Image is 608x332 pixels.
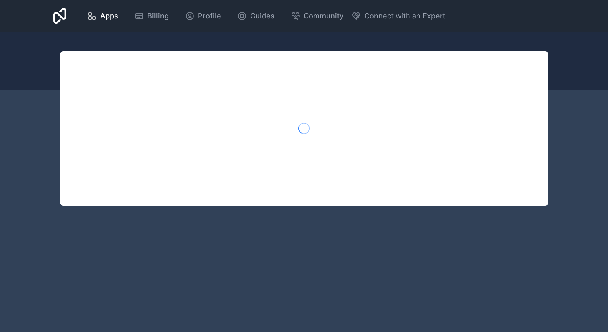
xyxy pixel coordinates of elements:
a: Guides [231,7,281,25]
span: Guides [250,10,275,22]
a: Profile [179,7,228,25]
a: Community [284,7,350,25]
button: Connect with an Expert [351,10,445,22]
a: Apps [81,7,125,25]
a: Billing [128,7,175,25]
span: Profile [198,10,221,22]
span: Connect with an Expert [364,10,445,22]
span: Billing [147,10,169,22]
span: Community [304,10,343,22]
span: Apps [100,10,118,22]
